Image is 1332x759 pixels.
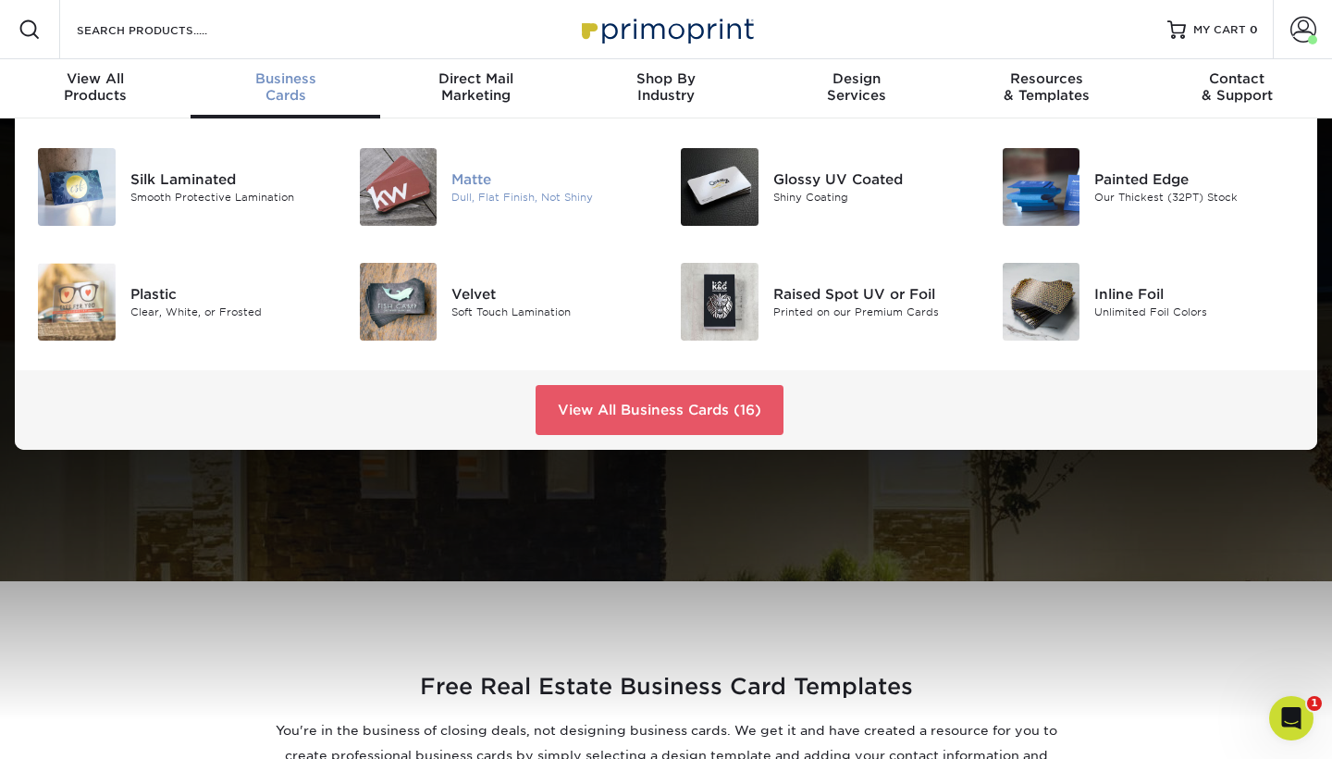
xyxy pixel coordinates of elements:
iframe: Intercom live chat [1269,696,1313,740]
a: Resources& Templates [952,59,1142,118]
a: Velvet Business Cards Velvet Soft Touch Lamination [359,255,653,348]
div: Unlimited Foil Colors [1094,304,1295,319]
div: Printed on our Premium Cards [773,304,974,319]
img: Inline Foil Business Cards [1003,263,1080,341]
div: Matte [451,169,652,190]
a: View All Business Cards (16) [536,385,783,435]
span: Design [761,70,952,87]
img: Primoprint [573,9,758,49]
div: Dull, Flat Finish, Not Shiny [451,190,652,205]
img: Raised Spot UV or Foil Business Cards [681,263,758,341]
div: Glossy UV Coated [773,169,974,190]
span: Contact [1141,70,1332,87]
div: Marketing [380,70,571,104]
a: BusinessCards [191,59,381,118]
a: Matte Business Cards Matte Dull, Flat Finish, Not Shiny [359,141,653,233]
a: Inline Foil Business Cards Inline Foil Unlimited Foil Colors [1002,255,1296,348]
a: Raised Spot UV or Foil Business Cards Raised Spot UV or Foil Printed on our Premium Cards [680,255,974,348]
a: Silk Laminated Business Cards Silk Laminated Smooth Protective Lamination [37,141,331,233]
a: Shop ByIndustry [571,59,761,118]
a: Plastic Business Cards Plastic Clear, White, or Frosted [37,255,331,348]
input: SEARCH PRODUCTS..... [75,19,255,41]
div: Services [761,70,952,104]
div: Silk Laminated [130,169,331,190]
div: Clear, White, or Frosted [130,304,331,319]
img: Glossy UV Coated Business Cards [681,148,758,226]
a: Direct MailMarketing [380,59,571,118]
div: & Templates [952,70,1142,104]
div: Raised Spot UV or Foil [773,283,974,304]
div: Inline Foil [1094,283,1295,304]
div: Velvet [451,283,652,304]
a: DesignServices [761,59,952,118]
img: Painted Edge Business Cards [1003,148,1080,226]
span: Shop By [571,70,761,87]
span: MY CART [1193,22,1246,38]
span: Direct Mail [380,70,571,87]
span: Resources [952,70,1142,87]
div: & Support [1141,70,1332,104]
div: Shiny Coating [773,190,974,205]
span: 1 [1307,696,1322,711]
div: Soft Touch Lamination [451,304,652,319]
iframe: Google Customer Reviews [5,703,157,753]
img: Silk Laminated Business Cards [38,148,116,226]
div: Cards [191,70,381,104]
a: Contact& Support [1141,59,1332,118]
img: Velvet Business Cards [360,263,438,341]
div: Our Thickest (32PT) Stock [1094,190,1295,205]
span: 0 [1250,23,1258,36]
div: Smooth Protective Lamination [130,190,331,205]
div: Plastic [130,283,331,304]
img: Plastic Business Cards [38,263,116,341]
div: Industry [571,70,761,104]
img: Matte Business Cards [360,148,438,226]
span: Business [191,70,381,87]
a: Glossy UV Coated Business Cards Glossy UV Coated Shiny Coating [680,141,974,233]
a: Painted Edge Business Cards Painted Edge Our Thickest (32PT) Stock [1002,141,1296,233]
div: Painted Edge [1094,169,1295,190]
